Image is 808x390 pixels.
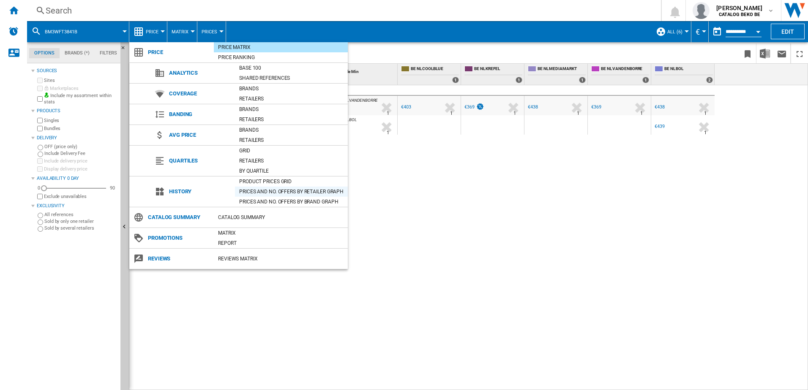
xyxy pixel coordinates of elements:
span: Catalog Summary [144,211,214,223]
div: Brands [235,105,348,114]
div: Base 100 [235,64,348,72]
div: Price Ranking [214,53,348,62]
div: Shared references [235,74,348,82]
span: Coverage [165,88,235,100]
div: Matrix [214,229,348,237]
div: Retailers [235,95,348,103]
div: Price Matrix [214,43,348,51]
div: Prices and No. offers by brand graph [235,198,348,206]
div: Prices and No. offers by retailer graph [235,187,348,196]
span: Analytics [165,67,235,79]
span: Quartiles [165,155,235,167]
span: Avg price [165,129,235,141]
div: Product prices grid [235,177,348,186]
div: By quartile [235,167,348,175]
span: History [165,186,235,198]
span: Promotions [144,232,214,244]
div: Report [214,239,348,247]
span: Banding [165,108,235,120]
div: Grid [235,146,348,155]
div: Brands [235,84,348,93]
span: Reviews [144,253,214,265]
div: Retailers [235,157,348,165]
div: Brands [235,126,348,134]
div: Catalog Summary [214,213,348,222]
div: Retailers [235,115,348,124]
div: Retailers [235,136,348,144]
span: Price [144,46,214,58]
div: REVIEWS Matrix [214,255,348,263]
